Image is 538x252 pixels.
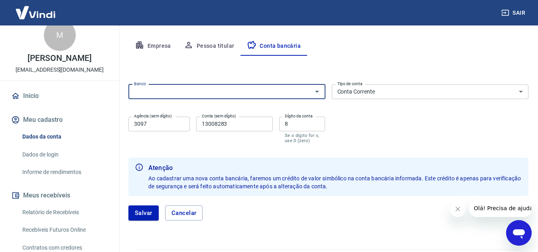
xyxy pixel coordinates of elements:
button: Sair [500,6,528,20]
a: Recebíveis Futuros Online [19,222,110,238]
button: Meus recebíveis [10,187,110,204]
label: Tipo de conta [337,81,363,87]
label: Conta (sem dígito) [202,113,236,119]
img: Vindi [10,0,61,25]
a: Início [10,87,110,105]
label: Banco [134,81,146,87]
button: Salvar [128,205,159,221]
button: Empresa [128,37,177,56]
b: Atenção [148,163,522,173]
p: [PERSON_NAME] [28,54,91,63]
button: Abrir [311,86,323,97]
a: Relatório de Recebíveis [19,204,110,221]
button: Cancelar [165,205,203,221]
label: Dígito da conta [285,113,313,119]
label: Agência (sem dígito) [134,113,172,119]
span: Olá! Precisa de ajuda? [5,6,67,12]
p: Se o dígito for x, use 0 (zero) [285,133,319,143]
button: Conta bancária [240,37,307,56]
span: Ao cadastrar uma nova conta bancária, faremos um crédito de valor simbólico na conta bancária inf... [148,175,522,189]
iframe: Botão para abrir a janela de mensagens [506,220,532,246]
button: Meu cadastro [10,111,110,129]
a: Dados de login [19,147,110,163]
div: M [44,19,76,51]
button: Pessoa titular [177,37,241,56]
a: Dados da conta [19,129,110,145]
p: [EMAIL_ADDRESS][DOMAIN_NAME] [16,66,104,74]
iframe: Fechar mensagem [450,201,466,217]
iframe: Mensagem da empresa [469,199,532,217]
a: Informe de rendimentos [19,164,110,180]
